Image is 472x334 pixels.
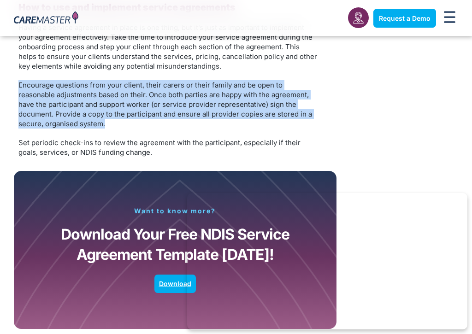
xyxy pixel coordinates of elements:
[441,8,458,28] div: Menu Toggle
[159,280,191,288] span: Download
[52,207,299,215] p: Want to know more?
[18,81,312,128] span: Encourage questions from your client, their carers or their family and be open to reasonable adju...
[379,14,431,22] span: Request a Demo
[18,23,317,70] span: Having a service agreement in place is one thing, but it’s just as important to implement your ag...
[154,275,196,293] a: Download
[373,9,436,28] a: Request a Demo
[52,224,299,265] p: Download Your Free NDIS Service Agreement Template [DATE]!
[187,193,467,329] iframe: Popup CTA
[14,11,78,25] img: CareMaster Logo
[18,138,301,157] span: Set periodic check-ins to review the agreement with the participant, especially if their goals, s...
